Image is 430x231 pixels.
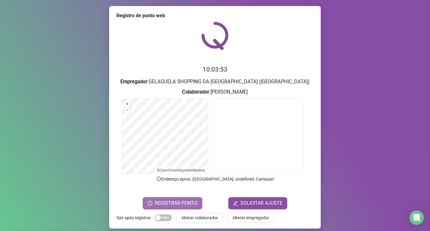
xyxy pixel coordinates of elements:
button: Alterar colaborador [177,213,223,223]
p: Endereço aprox. : [GEOGRAPHIC_DATA], undefined, Camaçari [116,176,314,182]
h3: : [PERSON_NAME] [116,88,314,96]
button: editSOLICITAR AJUSTE [228,197,287,209]
span: edit [233,201,238,206]
a: OpenStreetMap [160,168,185,172]
time: 10:03:53 [203,66,227,73]
strong: Empregador [120,79,147,85]
span: SOLICITAR AJUSTE [240,200,282,207]
span: Alterar empregador [233,214,269,221]
span: REGISTRAR PONTO [155,200,197,207]
div: Open Intercom Messenger [409,210,424,225]
span: Alterar colaborador [181,214,218,221]
span: info-circle [156,176,161,181]
span: clock-circle [148,201,152,206]
img: QRPoint [201,22,229,50]
h3: : GELAGUELA SHOPPING DA [GEOGRAPHIC_DATA] ([GEOGRAPHIC_DATA]) [116,78,314,86]
div: Registro de ponto web [116,12,314,19]
button: REGISTRAR PONTO [143,197,202,209]
label: Sair após registrar [116,213,155,223]
li: © contributors. [157,168,206,172]
button: + [125,101,130,107]
button: Alterar empregador [228,213,274,223]
strong: Colaborador [182,89,210,95]
button: – [125,107,130,113]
